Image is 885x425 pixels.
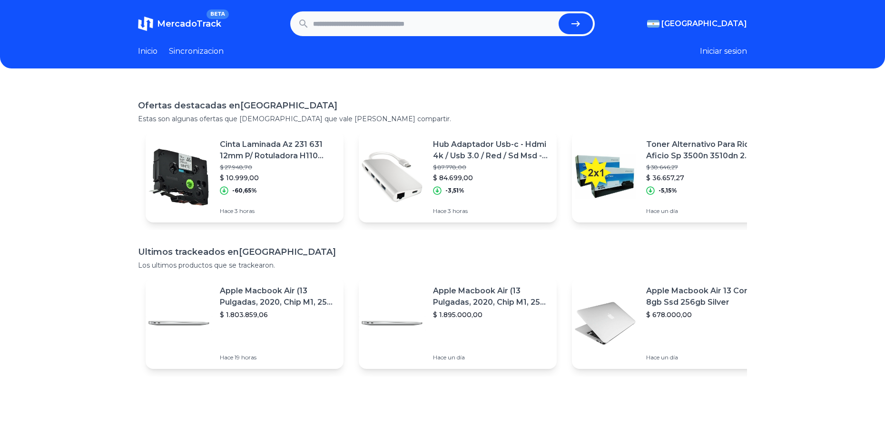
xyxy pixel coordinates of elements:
[646,285,762,308] p: Apple Macbook Air 13 Core I5 8gb Ssd 256gb Silver
[220,285,336,308] p: Apple Macbook Air (13 Pulgadas, 2020, Chip M1, 256 Gb De Ssd, 8 Gb De Ram) - Plata
[572,144,639,210] img: Featured image
[146,290,212,357] img: Featured image
[232,187,257,194] p: -60,65%
[572,131,770,222] a: Featured imageToner Alternativo Para Ricoh Aficio Sp 3500n 3510dn 2 Toners$ 38.646,27$ 36.657,27-...
[647,20,659,28] img: Argentina
[359,131,557,222] a: Featured imageHub Adaptador Usb-c - Hdmi 4k / Usb 3.0 / Red / Sd Msd - Sat$ 87.778,00$ 84.699,00-...
[433,354,549,361] p: Hace un día
[359,144,425,210] img: Featured image
[359,290,425,357] img: Featured image
[138,16,153,31] img: MercadoTrack
[646,207,762,215] p: Hace un día
[433,164,549,171] p: $ 87.778,00
[445,187,464,194] p: -3,51%
[646,173,762,183] p: $ 36.657,27
[661,18,747,29] span: [GEOGRAPHIC_DATA]
[433,310,549,319] p: $ 1.895.000,00
[646,164,762,171] p: $ 38.646,27
[146,144,212,210] img: Featured image
[433,173,549,183] p: $ 84.699,00
[646,310,762,319] p: $ 678.000,00
[359,278,557,369] a: Featured imageApple Macbook Air (13 Pulgadas, 2020, Chip M1, 256 Gb De Ssd, 8 Gb De Ram) - Plata$...
[647,18,747,29] button: [GEOGRAPHIC_DATA]
[220,173,336,183] p: $ 10.999,00
[572,290,639,357] img: Featured image
[700,46,747,57] button: Iniciar sesion
[138,245,747,259] h1: Ultimos trackeados en [GEOGRAPHIC_DATA]
[433,139,549,162] p: Hub Adaptador Usb-c - Hdmi 4k / Usb 3.0 / Red / Sd Msd - Sat
[220,164,336,171] p: $ 27.948,70
[659,187,677,194] p: -5,15%
[138,16,221,31] a: MercadoTrackBETA
[138,99,747,112] h1: Ofertas destacadas en [GEOGRAPHIC_DATA]
[138,114,747,124] p: Estas son algunas ofertas que [DEMOGRAPHIC_DATA] que vale [PERSON_NAME] compartir.
[157,19,221,29] span: MercadoTrack
[572,278,770,369] a: Featured imageApple Macbook Air 13 Core I5 8gb Ssd 256gb Silver$ 678.000,00Hace un día
[138,46,157,57] a: Inicio
[220,207,336,215] p: Hace 3 horas
[146,131,344,222] a: Featured imageCinta Laminada Az 231 631 12mm P/ Rotuladora H110 E300$ 27.948,70$ 10.999,00-60,65%...
[220,310,336,319] p: $ 1.803.859,06
[206,10,229,19] span: BETA
[646,139,762,162] p: Toner Alternativo Para Ricoh Aficio Sp 3500n 3510dn 2 Toners
[433,285,549,308] p: Apple Macbook Air (13 Pulgadas, 2020, Chip M1, 256 Gb De Ssd, 8 Gb De Ram) - Plata
[138,261,747,270] p: Los ultimos productos que se trackearon.
[169,46,224,57] a: Sincronizacion
[220,354,336,361] p: Hace 19 horas
[433,207,549,215] p: Hace 3 horas
[646,354,762,361] p: Hace un día
[220,139,336,162] p: Cinta Laminada Az 231 631 12mm P/ Rotuladora H110 E300
[146,278,344,369] a: Featured imageApple Macbook Air (13 Pulgadas, 2020, Chip M1, 256 Gb De Ssd, 8 Gb De Ram) - Plata$...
